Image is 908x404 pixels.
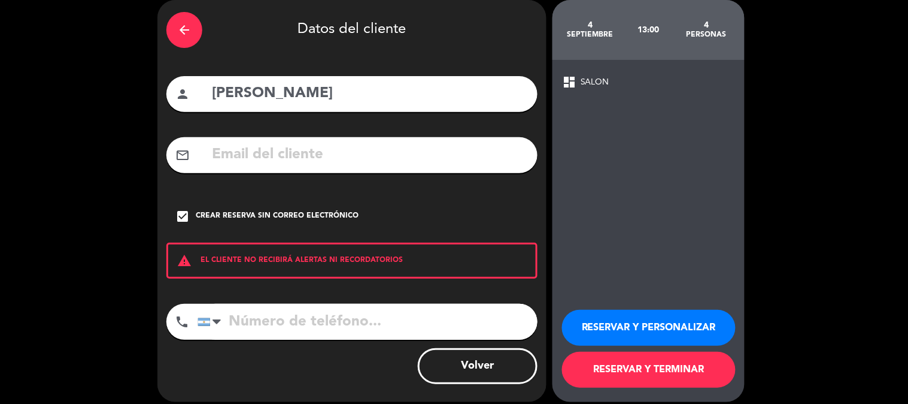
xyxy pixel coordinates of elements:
[166,243,537,279] div: EL CLIENTE NO RECIBIRÁ ALERTAS NI RECORDATORIOS
[562,352,736,388] button: RESERVAR Y TERMINAR
[418,348,537,384] button: Volver
[198,304,537,340] input: Número de teléfono...
[581,76,609,89] span: SALON
[168,254,201,268] i: warning
[175,209,190,224] i: check_box
[678,20,736,30] div: 4
[619,9,678,51] div: 13:00
[562,75,576,89] span: dashboard
[175,148,190,162] i: mail_outline
[166,9,537,51] div: Datos del cliente
[562,310,736,346] button: RESERVAR Y PERSONALIZAR
[175,315,189,329] i: phone
[561,20,619,30] div: 4
[211,143,529,167] input: Email del cliente
[198,304,226,339] div: Argentina: +54
[678,30,736,40] div: personas
[177,23,192,37] i: arrow_back
[211,82,529,106] input: Nombre del cliente
[196,210,359,222] div: Crear reserva sin correo electrónico
[561,30,619,40] div: septiembre
[175,87,190,101] i: person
